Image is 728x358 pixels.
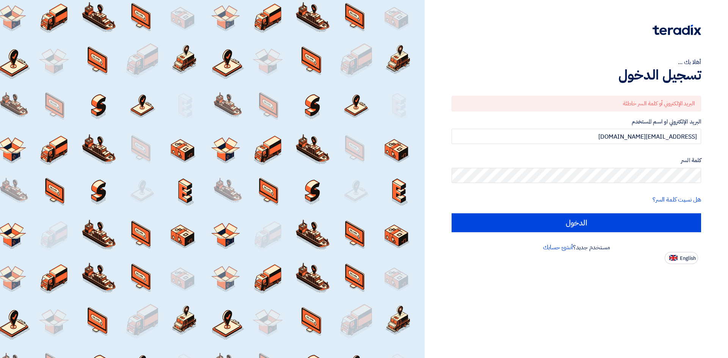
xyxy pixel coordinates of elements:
a: أنشئ حسابك [543,243,573,252]
a: هل نسيت كلمة السر؟ [653,195,701,204]
img: en-US.png [669,255,678,261]
label: كلمة السر [452,156,701,165]
input: الدخول [452,213,701,232]
div: البريد الإلكتروني أو كلمة السر خاطئة [452,96,701,111]
img: Teradix logo [653,25,701,35]
div: مستخدم جديد؟ [452,243,701,252]
h1: تسجيل الدخول [452,67,701,83]
input: أدخل بريد العمل الإلكتروني او اسم المستخدم الخاص بك ... [452,129,701,144]
span: English [680,256,696,261]
div: أهلا بك ... [452,58,701,67]
label: البريد الإلكتروني او اسم المستخدم [452,117,701,126]
button: English [665,252,698,264]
